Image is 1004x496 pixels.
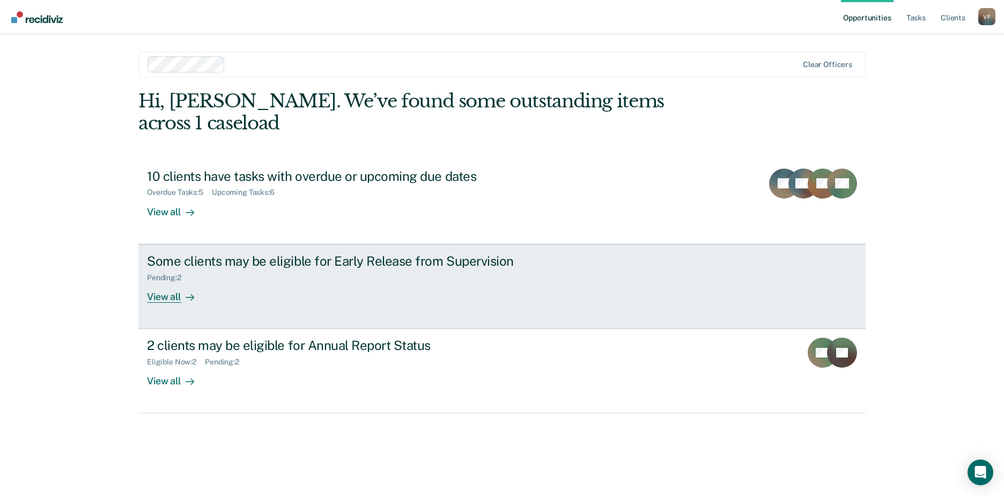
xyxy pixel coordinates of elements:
[147,188,212,197] div: Overdue Tasks : 5
[803,60,852,69] div: Clear officers
[138,329,866,413] a: 2 clients may be eligible for Annual Report StatusEligible Now:2Pending:2View all
[138,160,866,244] a: 10 clients have tasks with overdue or upcoming due datesOverdue Tasks:5Upcoming Tasks:6View all
[147,273,190,282] div: Pending : 2
[147,282,207,303] div: View all
[968,459,993,485] div: Open Intercom Messenger
[11,11,63,23] img: Recidiviz
[978,8,995,25] div: V F
[138,244,866,329] a: Some clients may be eligible for Early Release from SupervisionPending:2View all
[138,90,720,134] div: Hi, [PERSON_NAME]. We’ve found some outstanding items across 1 caseload
[147,169,523,184] div: 10 clients have tasks with overdue or upcoming due dates
[147,253,523,269] div: Some clients may be eligible for Early Release from Supervision
[205,358,248,367] div: Pending : 2
[978,8,995,25] button: Profile dropdown button
[147,358,205,367] div: Eligible Now : 2
[147,338,523,353] div: 2 clients may be eligible for Annual Report Status
[212,188,283,197] div: Upcoming Tasks : 6
[147,367,207,388] div: View all
[147,197,207,218] div: View all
